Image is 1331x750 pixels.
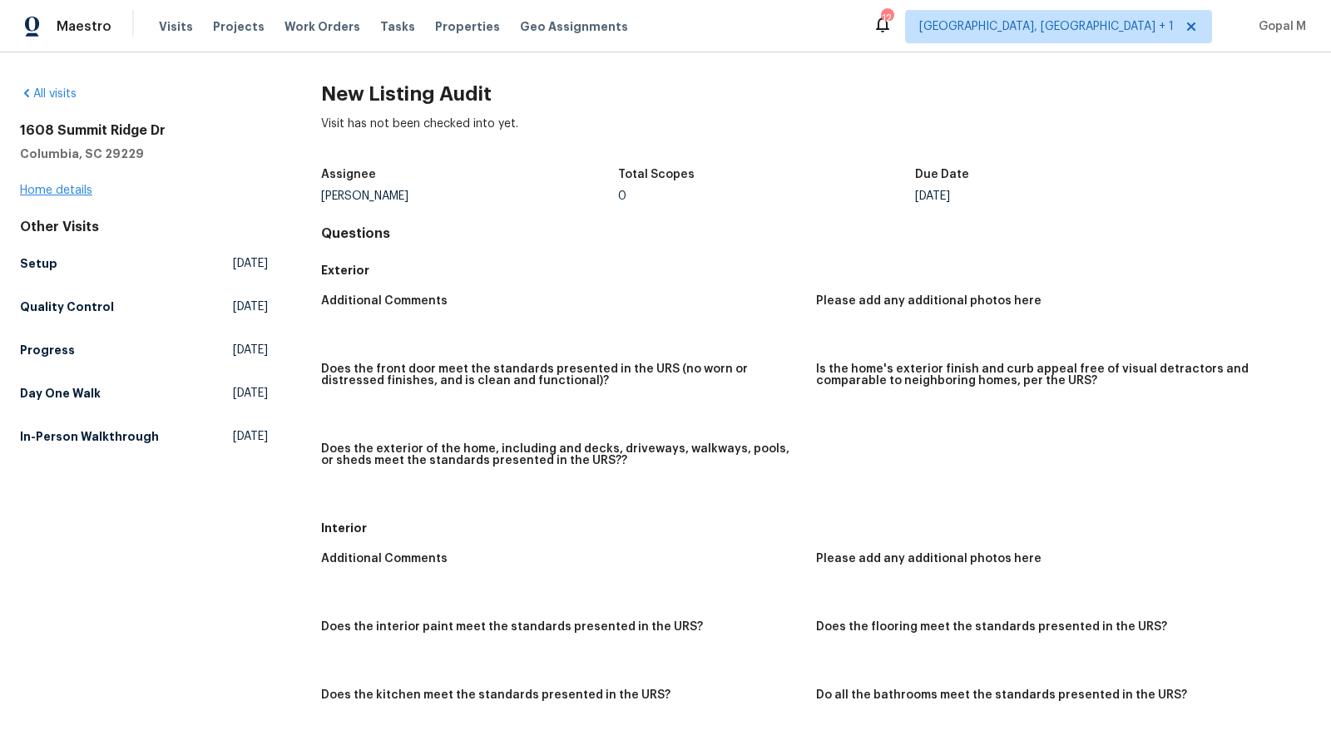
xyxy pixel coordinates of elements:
[321,553,448,565] h5: Additional Comments
[321,190,618,202] div: [PERSON_NAME]
[915,190,1212,202] div: [DATE]
[57,18,111,35] span: Maestro
[20,88,77,100] a: All visits
[618,169,695,180] h5: Total Scopes
[321,86,1311,102] h2: New Listing Audit
[816,689,1187,701] h5: Do all the bathrooms meet the standards presented in the URS?
[321,295,448,307] h5: Additional Comments
[380,21,415,32] span: Tasks
[321,225,1311,242] h4: Questions
[321,363,803,387] h5: Does the front door meet the standards presented in the URS (no worn or distressed finishes, and ...
[881,10,893,27] div: 12
[816,295,1042,307] h5: Please add any additional photos here
[435,18,500,35] span: Properties
[816,553,1042,565] h5: Please add any additional photos here
[20,249,268,279] a: Setup[DATE]
[20,385,101,402] h5: Day One Walk
[233,385,268,402] span: [DATE]
[321,520,1311,536] h5: Interior
[20,378,268,408] a: Day One Walk[DATE]
[20,292,268,322] a: Quality Control[DATE]
[20,335,268,365] a: Progress[DATE]
[321,169,376,180] h5: Assignee
[20,146,268,162] h5: Columbia, SC 29229
[321,116,1311,159] div: Visit has not been checked into yet.
[20,422,268,451] a: In-Person Walkthrough[DATE]
[233,299,268,315] span: [DATE]
[520,18,628,35] span: Geo Assignments
[915,169,969,180] h5: Due Date
[213,18,265,35] span: Projects
[1252,18,1306,35] span: Gopal M
[20,342,75,358] h5: Progress
[159,18,193,35] span: Visits
[285,18,360,35] span: Work Orders
[321,689,670,701] h5: Does the kitchen meet the standards presented in the URS?
[20,299,114,315] h5: Quality Control
[20,219,268,235] div: Other Visits
[919,18,1174,35] span: [GEOGRAPHIC_DATA], [GEOGRAPHIC_DATA] + 1
[816,621,1167,633] h5: Does the flooring meet the standards presented in the URS?
[20,122,268,139] h2: 1608 Summit Ridge Dr
[816,363,1298,387] h5: Is the home's exterior finish and curb appeal free of visual detractors and comparable to neighbo...
[20,255,57,272] h5: Setup
[321,443,803,466] h5: Does the exterior of the home, including and decks, driveways, walkways, pools, or sheds meet the...
[20,185,92,196] a: Home details
[20,428,159,445] h5: In-Person Walkthrough
[233,428,268,445] span: [DATE]
[321,621,703,633] h5: Does the interior paint meet the standards presented in the URS?
[321,262,1311,279] h5: Exterior
[618,190,915,202] div: 0
[233,342,268,358] span: [DATE]
[233,255,268,272] span: [DATE]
